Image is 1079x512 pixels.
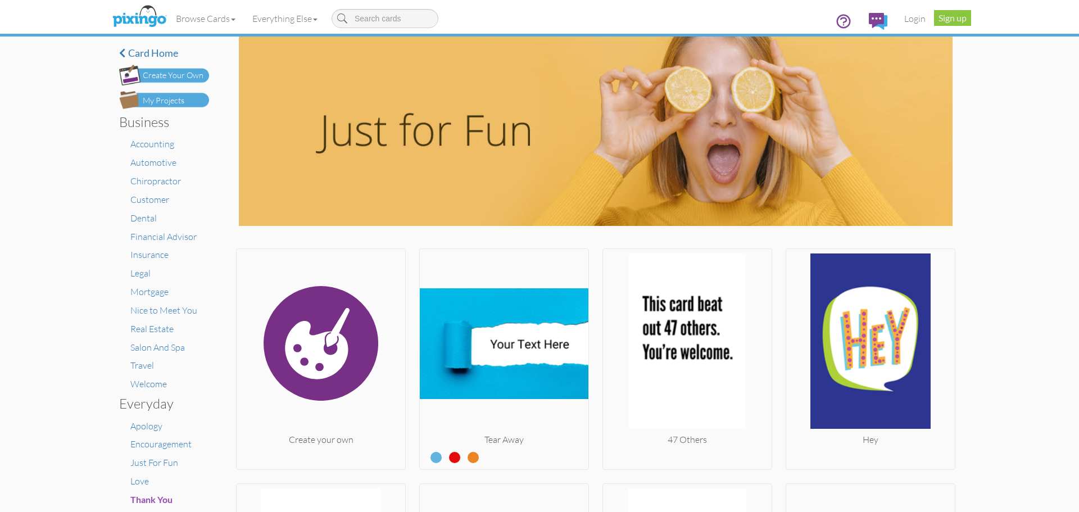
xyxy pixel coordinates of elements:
[869,13,887,30] img: comments.svg
[420,433,588,446] div: Tear Away
[130,323,174,334] a: Real Estate
[119,91,209,109] img: my-projects-button.png
[167,4,244,33] a: Browse Cards
[130,457,178,468] a: Just For Fun
[130,286,169,297] a: Mortgage
[786,253,955,433] img: 20240829-232550-94c712b526c3-250.jpg
[130,305,197,316] a: Nice to Meet You
[130,175,181,187] a: Chiropractor
[237,253,405,433] img: create.svg
[130,420,162,432] a: Apology
[130,138,174,149] a: Accounting
[130,378,167,389] a: Welcome
[130,494,173,505] a: Thank You
[332,9,438,28] input: Search cards
[130,212,157,224] a: Dental
[934,10,971,26] a: Sign up
[237,433,405,446] div: Create your own
[130,249,169,260] a: Insurance
[130,231,197,242] a: Financial Advisor
[130,157,176,168] a: Automotive
[896,4,934,33] a: Login
[603,433,772,446] div: 47 Others
[786,433,955,446] div: Hey
[119,48,209,59] a: Card home
[130,268,151,279] a: Legal
[119,115,201,129] h3: Business
[143,95,184,107] div: My Projects
[143,70,203,81] div: Create Your Own
[130,475,149,487] a: Love
[239,37,952,226] img: just-for-fun.jpg
[119,396,201,411] h3: Everyday
[130,342,185,353] a: Salon And Spa
[603,253,772,433] img: 20250730-184250-2e46d0b25ecb-250.png
[244,4,326,33] a: Everything Else
[130,360,154,371] a: Travel
[119,65,209,85] img: create-own-button.png
[130,438,192,450] a: Encouragement
[130,194,169,205] a: Customer
[110,3,169,31] img: pixingo logo
[420,253,588,433] img: 20231013-011955-51902ef7c694-250.jpg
